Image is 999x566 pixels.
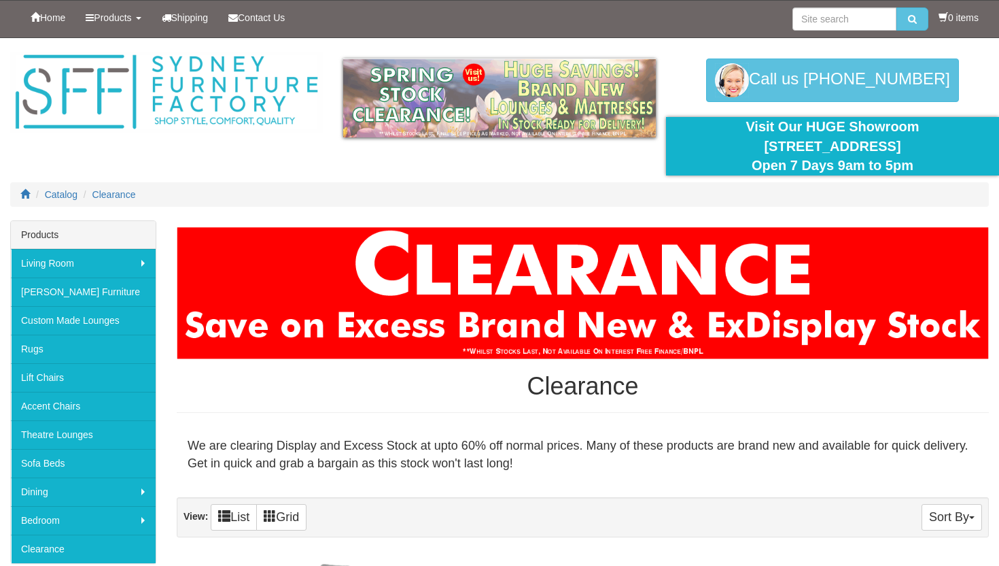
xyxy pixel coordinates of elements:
a: Shipping [152,1,219,35]
a: Home [20,1,75,35]
span: Shipping [171,12,209,23]
a: Custom Made Lounges [11,306,156,335]
span: Home [40,12,65,23]
a: Catalog [45,189,77,200]
a: Living Room [11,249,156,278]
div: Products [11,221,156,249]
div: Visit Our HUGE Showroom [STREET_ADDRESS] Open 7 Days 9am to 5pm [676,117,989,176]
img: Clearance [177,227,989,359]
span: Products [94,12,131,23]
strong: View: [183,511,208,522]
img: spring-sale.gif [343,59,656,137]
a: Clearance [92,189,136,200]
a: Sofa Beds [11,449,156,478]
button: Sort By [922,504,982,531]
img: Sydney Furniture Factory [10,52,323,133]
li: 0 items [939,11,979,24]
a: Contact Us [218,1,295,35]
a: Clearance [11,535,156,563]
a: Dining [11,478,156,506]
a: Rugs [11,335,156,363]
h1: Clearance [177,373,989,400]
a: [PERSON_NAME] Furniture [11,278,156,306]
input: Site search [792,7,896,31]
span: Contact Us [238,12,285,23]
a: Grid [256,504,306,531]
a: Theatre Lounges [11,420,156,449]
a: Accent Chairs [11,392,156,420]
a: List [211,504,257,531]
a: Products [75,1,151,35]
a: Bedroom [11,506,156,535]
a: Lift Chairs [11,363,156,392]
div: We are clearing Display and Excess Stock at upto 60% off normal prices. Many of these products ar... [177,427,989,483]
